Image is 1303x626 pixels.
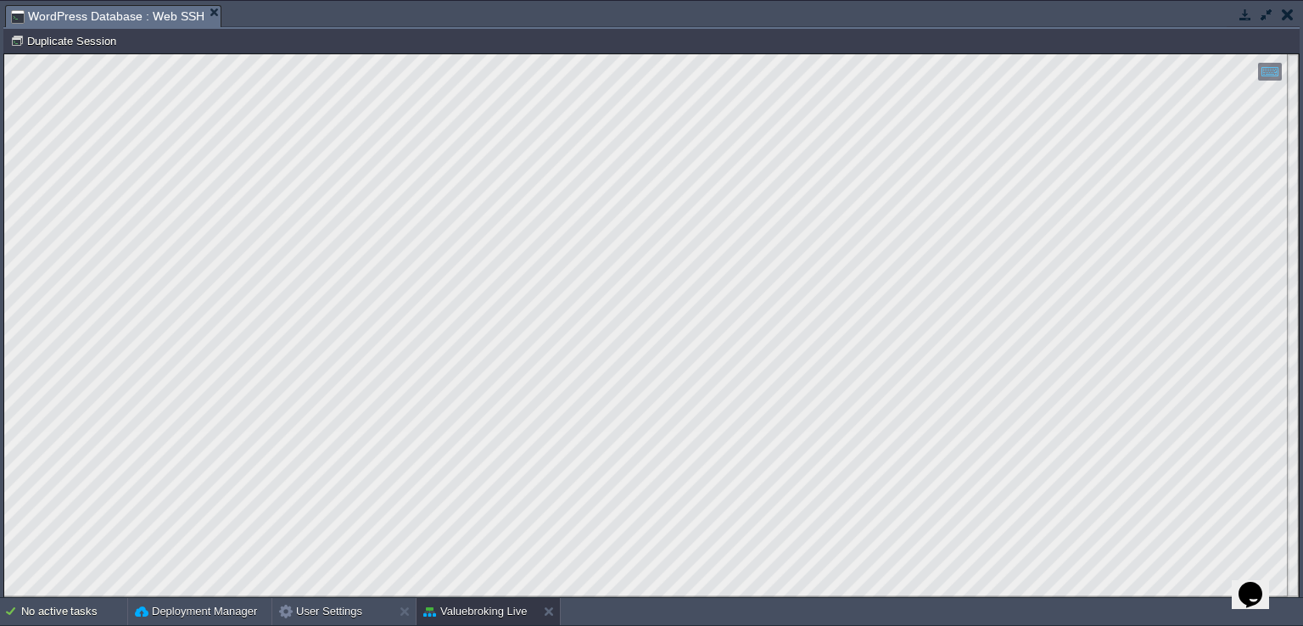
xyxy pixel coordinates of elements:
iframe: chat widget [1232,558,1286,609]
button: User Settings [279,603,362,620]
span: WordPress Database : Web SSH [11,6,204,27]
div: No active tasks [21,598,127,625]
button: Duplicate Session [10,33,121,48]
button: Deployment Manager [135,603,257,620]
button: Valuebroking Live [423,603,527,620]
